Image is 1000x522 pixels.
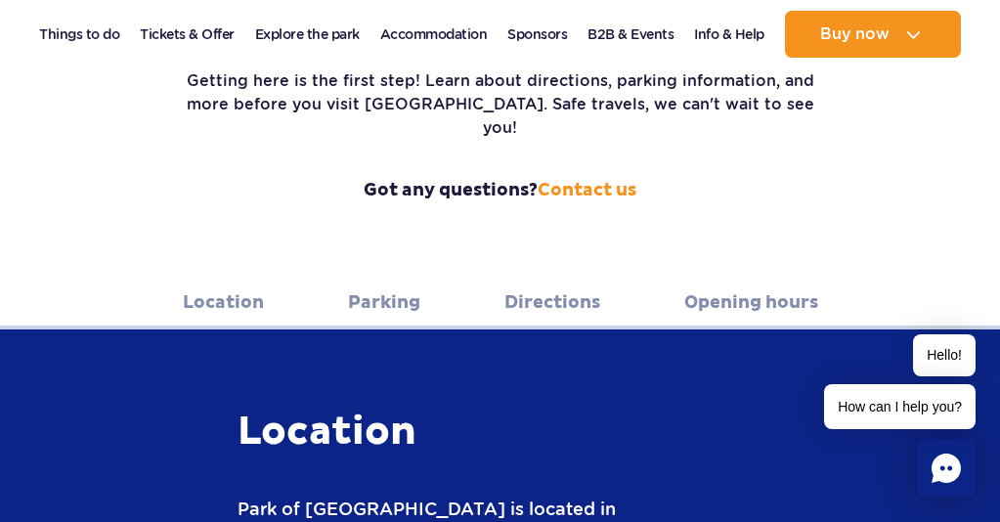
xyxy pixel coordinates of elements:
p: Getting here is the first step! Learn about directions, parking information, and more before you ... [183,69,818,140]
a: Things to do [39,11,119,58]
a: Directions [504,276,600,329]
a: Explore the park [255,11,360,58]
a: Tickets & Offer [140,11,235,58]
strong: Got any questions? [183,179,818,202]
div: Chat [917,439,976,498]
span: Hello! [913,334,976,376]
h3: Location [238,408,763,457]
a: Sponsors [507,11,567,58]
span: Buy now [820,25,890,43]
a: Info & Help [694,11,764,58]
a: Accommodation [380,11,488,58]
a: B2B & Events [587,11,674,58]
a: Opening hours [684,276,818,329]
a: Location [183,276,264,329]
button: Buy now [785,11,961,58]
span: How can I help you? [824,384,976,429]
a: Contact us [538,179,636,201]
a: Parking [348,276,420,329]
